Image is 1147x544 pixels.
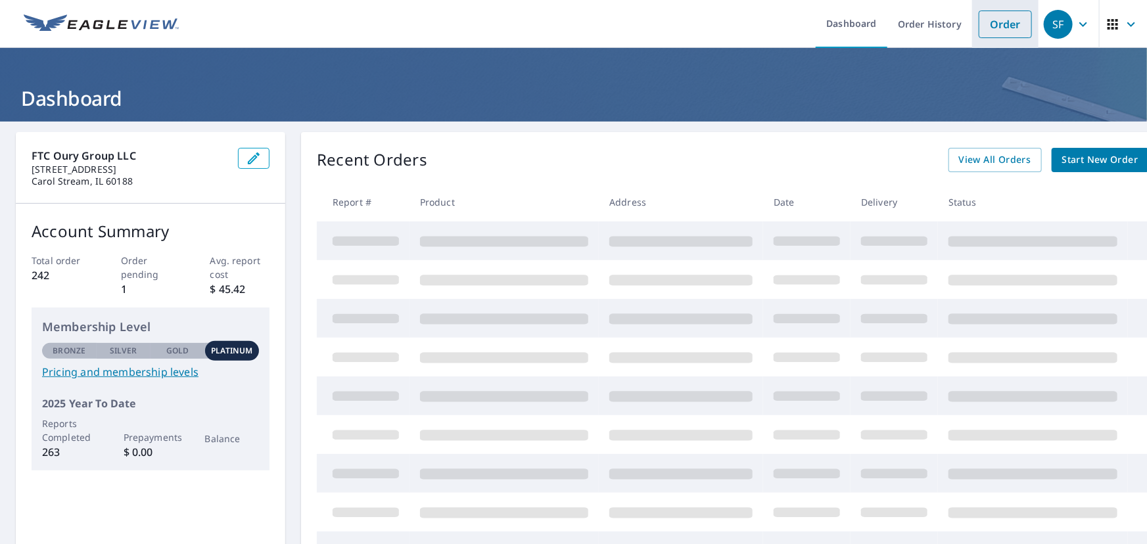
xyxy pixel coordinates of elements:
img: EV Logo [24,14,179,34]
p: Carol Stream, IL 60188 [32,175,227,187]
th: Report # [317,183,410,221]
th: Address [599,183,763,221]
th: Delivery [851,183,938,221]
span: View All Orders [959,152,1031,168]
p: Account Summary [32,219,269,243]
p: Total order [32,254,91,267]
a: Pricing and membership levels [42,364,259,380]
p: $ 0.00 [124,444,178,460]
p: Order pending [121,254,181,281]
p: FTC Oury Group LLC [32,148,227,164]
p: Platinum [211,345,252,357]
p: Bronze [53,345,85,357]
p: 2025 Year To Date [42,396,259,411]
p: 242 [32,267,91,283]
p: Reports Completed [42,417,97,444]
h1: Dashboard [16,85,1131,112]
div: SF [1044,10,1073,39]
p: Prepayments [124,430,178,444]
p: Balance [205,432,260,445]
p: Avg. report cost [210,254,270,281]
span: Start New Order [1062,152,1138,168]
p: Recent Orders [317,148,427,172]
p: $ 45.42 [210,281,270,297]
a: Order [979,11,1032,38]
th: Status [938,183,1128,221]
th: Product [410,183,599,221]
p: Membership Level [42,318,259,336]
p: Silver [110,345,137,357]
p: Gold [166,345,189,357]
p: 1 [121,281,181,297]
p: [STREET_ADDRESS] [32,164,227,175]
a: View All Orders [948,148,1042,172]
th: Date [763,183,851,221]
p: 263 [42,444,97,460]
